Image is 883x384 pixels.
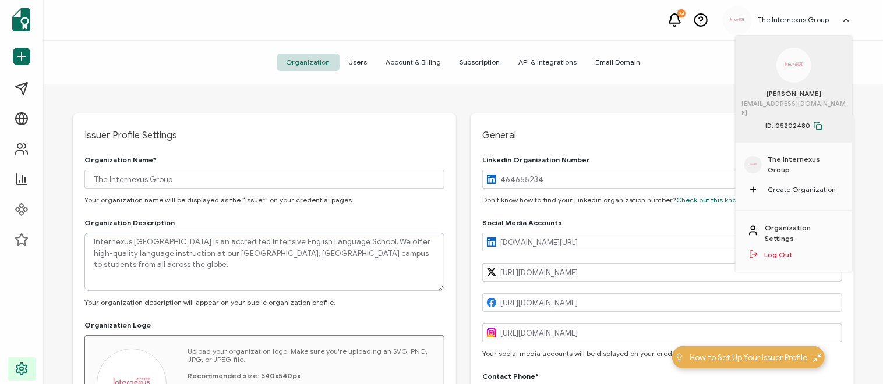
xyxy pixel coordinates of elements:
span: Users [340,54,377,71]
span: Create Organization [768,184,836,195]
span: [PERSON_NAME] [767,88,821,99]
h2: Social Media Accounts [482,219,562,227]
img: 9871a9dd-a14d-44ad-a85b-e025478b801b.png [783,59,805,70]
p: Your organization description will appear on your public organization profile. [84,298,444,307]
img: Linkedin logo [487,175,496,184]
div: 24 [677,9,686,17]
a: Check out this knowledge base article. [676,195,803,204]
span: [EMAIL_ADDRESS][DOMAIN_NAME] [741,99,846,118]
span: ID: 05202480 [766,120,822,131]
h5: The Internexus Group [758,16,829,24]
b: Recommended size: 540x540px [188,371,301,380]
span: Email Domain [587,54,650,71]
span: General [482,130,842,141]
p: Your organization name will be displayed as the “Issuer” on your credential pages. [84,196,444,204]
p: Your social media accounts will be displayed on your credential pages. [482,350,842,358]
a: Log Out [764,250,793,260]
p: Don't know how to find your Linkedin organization number? [482,196,842,204]
span: The Internexus Group [768,154,843,175]
span: Organization [277,54,340,71]
span: API & Integrations [510,54,587,71]
input: Facebook URL [482,293,842,312]
a: Organization Settings [765,223,840,244]
span: Account & Billing [377,54,451,71]
input: X URL [482,263,842,282]
span: Subscription [451,54,510,71]
h2: Linkedin Organization Number [482,156,590,164]
img: 9871a9dd-a14d-44ad-a85b-e025478b801b.png [729,16,746,24]
h2: Organization Description [84,219,175,227]
h2: Contact Phone* [482,372,539,381]
span: Issuer Profile Settings [84,130,444,141]
input: Linkedin URL [482,233,842,251]
img: sertifier-logomark-colored.svg [12,8,30,31]
img: minimize-icon.svg [813,353,822,362]
h2: Organization Name* [84,156,157,164]
h2: Organization Logo [84,321,151,329]
iframe: Chat Widget [825,328,883,384]
img: 9871a9dd-a14d-44ad-a85b-e025478b801b.png [749,162,758,167]
input: Linkedin Organization No [482,170,842,189]
input: Organization name [84,170,444,189]
span: How to Set Up Your Issuer Profile [690,351,807,364]
input: Instagram URL [482,323,842,342]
